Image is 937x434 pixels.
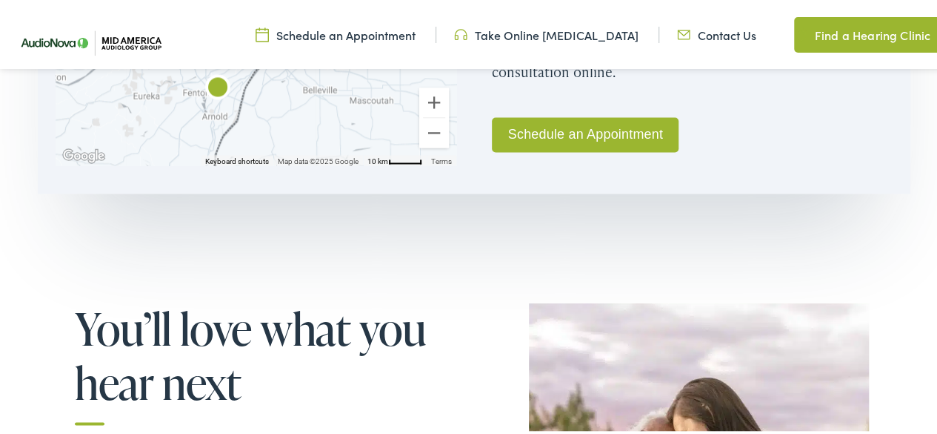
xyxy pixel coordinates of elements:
a: Schedule an Appointment [492,115,678,150]
div: AudioNova [194,63,241,111]
a: Contact Us [677,24,756,41]
a: Terms (opens in new tab) [431,155,452,163]
img: utility icon [454,24,467,41]
span: you [359,301,426,350]
span: You’ll [75,301,171,350]
button: Keyboard shortcuts [205,154,269,165]
a: Open this area in Google Maps (opens a new window) [59,144,108,163]
img: utility icon [677,24,690,41]
img: utility icon [256,24,269,41]
a: Schedule an Appointment [256,24,416,41]
img: Google [59,144,108,163]
button: Zoom in [419,85,449,115]
span: Map data ©2025 Google [278,155,359,163]
button: Map Scale: 10 km per 42 pixels [363,153,427,163]
span: 10 km [367,155,388,163]
img: utility icon [794,24,807,42]
span: what [260,301,351,350]
button: Zoom out [419,116,449,145]
span: love [180,301,252,350]
a: Take Online [MEDICAL_DATA] [454,24,638,41]
span: next [162,355,241,404]
span: hear [75,355,154,404]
